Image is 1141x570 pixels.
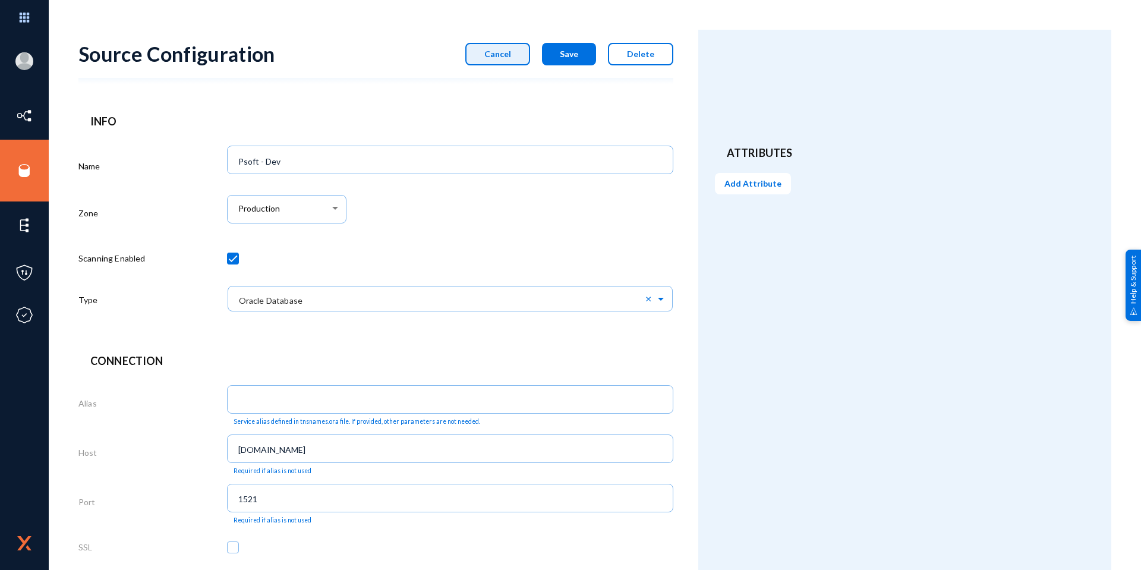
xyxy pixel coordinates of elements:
div: Help & Support [1126,249,1141,320]
img: app launcher [7,5,42,30]
button: Add Attribute [715,173,791,194]
label: Name [78,160,100,172]
span: Clear all [645,293,655,304]
img: icon-policies.svg [15,264,33,282]
label: Host [78,446,97,459]
label: Port [78,496,96,508]
label: Alias [78,397,97,410]
label: SSL [78,541,92,553]
mat-hint: Service alias defined in tnsnames.ora file. If provided, other parameters are not needed. [234,418,480,426]
mat-hint: Required if alias is not used [234,467,311,475]
span: Add Attribute [724,178,781,188]
img: icon-elements.svg [15,216,33,234]
header: Attributes [727,145,1083,161]
div: Source Configuration [78,42,275,66]
button: Save [542,43,596,65]
button: Delete [608,43,673,65]
header: Info [90,114,661,130]
mat-hint: Required if alias is not used [234,517,311,524]
img: icon-inventory.svg [15,107,33,125]
span: Production [238,204,280,214]
label: Type [78,294,98,306]
input: 1521 [238,494,667,505]
img: help_support.svg [1130,307,1137,315]
label: Scanning Enabled [78,252,146,264]
button: Cancel [465,43,530,65]
img: icon-compliance.svg [15,306,33,324]
label: Zone [78,207,99,219]
img: icon-sources.svg [15,162,33,179]
img: blank-profile-picture.png [15,52,33,70]
span: Save [560,49,578,59]
span: Cancel [484,49,511,59]
span: Delete [627,49,654,59]
header: Connection [90,353,661,369]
